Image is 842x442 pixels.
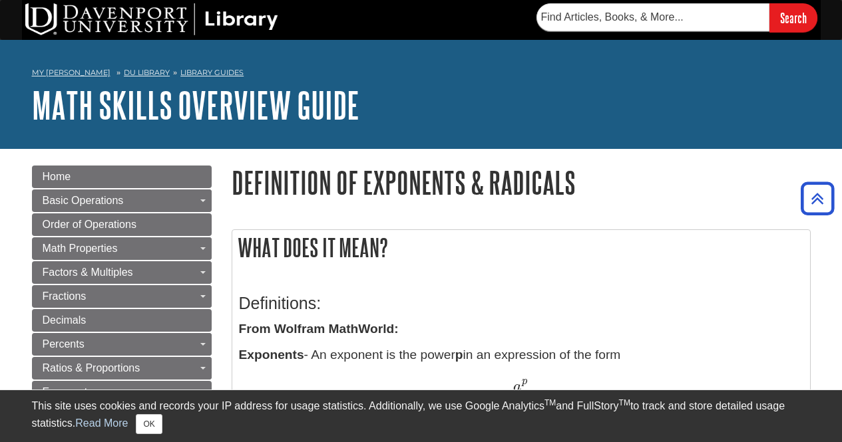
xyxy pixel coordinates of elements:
[239,348,304,362] b: Exponents
[536,3,817,32] form: Searches DU Library's articles, books, and more
[32,285,212,308] a: Fractions
[239,294,803,313] h3: Definitions:
[239,322,399,336] strong: From Wolfram MathWorld:
[513,380,521,394] span: a
[232,166,811,199] h1: Definition of Exponents & Radicals
[232,230,810,265] h2: What does it mean?
[43,290,87,302] span: Fractions
[536,3,769,31] input: Find Articles, Books, & More...
[124,68,170,77] a: DU Library
[32,213,212,236] a: Order of Operations
[43,171,71,182] span: Home
[43,338,85,350] span: Percents
[522,376,527,387] span: p
[136,414,162,434] button: Close
[769,3,817,32] input: Search
[43,386,93,397] span: Exponents
[32,381,212,403] a: Exponents
[43,243,118,254] span: Math Properties
[32,189,212,212] a: Basic Operations
[32,64,811,85] nav: breadcrumb
[25,3,278,35] img: DU Library
[32,237,212,260] a: Math Properties
[32,84,359,126] a: Math Skills Overview Guide
[43,219,136,230] span: Order of Operations
[32,333,212,356] a: Percents
[32,357,212,380] a: Ratios & Proportions
[32,398,811,434] div: This site uses cookies and records your IP address for usage statistics. Additionally, we use Goo...
[32,166,212,188] a: Home
[796,189,839,207] a: Back to Top
[32,309,212,332] a: Decimals
[75,417,128,429] a: Read More
[43,267,133,278] span: Factors & Multiples
[455,348,463,362] b: p
[619,398,630,407] sup: TM
[43,362,140,374] span: Ratios & Proportions
[180,68,244,77] a: Library Guides
[32,67,110,78] a: My [PERSON_NAME]
[32,261,212,284] a: Factors & Multiples
[43,314,87,326] span: Decimals
[544,398,556,407] sup: TM
[43,195,124,206] span: Basic Operations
